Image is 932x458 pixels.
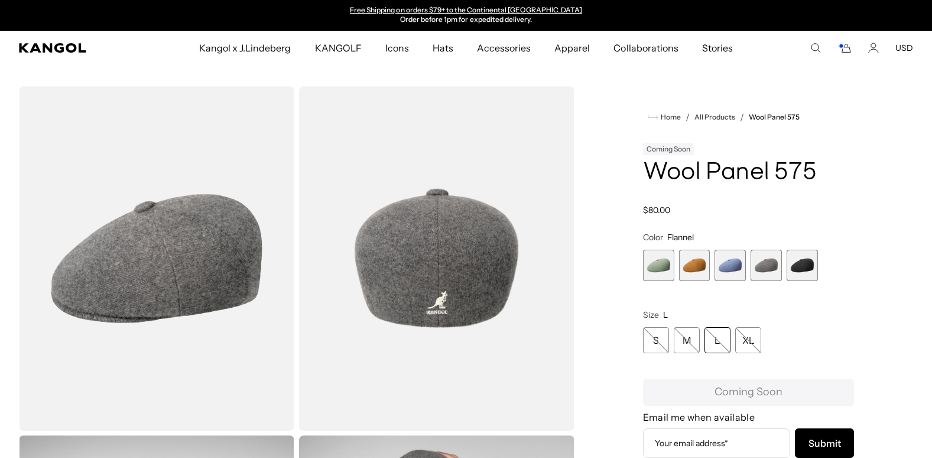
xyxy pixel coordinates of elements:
[350,15,582,25] p: Order before 1pm for expedited delivery.
[735,327,761,353] div: XL
[702,31,733,65] span: Stories
[868,43,879,53] a: Account
[715,384,782,400] span: Coming Soon
[374,31,421,65] a: Icons
[795,428,854,458] button: Subscribe
[808,436,841,450] span: Submit
[690,31,745,65] a: Stories
[465,31,543,65] a: Accessories
[837,43,852,53] button: Cart
[315,31,362,65] span: KANGOLF
[895,43,913,53] button: USD
[643,411,854,424] h4: Email me when available
[543,31,602,65] a: Apparel
[643,110,854,124] nav: breadcrumbs
[433,31,453,65] span: Hats
[787,250,818,281] label: Black
[681,110,690,124] li: /
[643,379,854,406] button: Coming Soon
[715,250,746,281] div: 3 of 5
[643,205,670,215] span: $80.00
[679,250,710,281] label: Rustic Caramel
[715,250,746,281] label: Denim Blue
[477,31,531,65] span: Accessories
[751,250,782,281] div: 4 of 5
[643,250,674,281] label: Sage Green
[643,232,663,243] span: Color
[643,250,674,281] div: 1 of 5
[667,232,694,243] span: Flannel
[187,31,303,65] a: Kangol x J.Lindeberg
[658,113,681,121] span: Home
[19,86,294,431] img: color-flannel
[421,31,465,65] a: Hats
[648,112,681,122] a: Home
[749,113,800,121] a: Wool Panel 575
[787,250,818,281] div: 5 of 5
[810,43,821,53] summary: Search here
[554,31,590,65] span: Apparel
[19,43,131,53] a: Kangol
[643,327,669,353] div: S
[735,110,744,124] li: /
[345,6,588,25] div: 2 of 2
[679,250,710,281] div: 2 of 5
[751,250,782,281] label: Flannel
[299,86,574,431] img: color-flannel
[643,309,659,320] span: Size
[350,5,582,14] a: Free Shipping on orders $79+ to the Continental [GEOGRAPHIC_DATA]
[303,31,374,65] a: KANGOLF
[704,327,730,353] div: L
[385,31,409,65] span: Icons
[345,6,588,25] slideshow-component: Announcement bar
[694,113,735,121] a: All Products
[674,327,700,353] div: M
[199,31,291,65] span: Kangol x J.Lindeberg
[643,160,854,186] h1: Wool Panel 575
[663,309,668,320] span: L
[643,143,694,155] div: Coming Soon
[602,31,690,65] a: Collaborations
[345,6,588,25] div: Announcement
[613,31,678,65] span: Collaborations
